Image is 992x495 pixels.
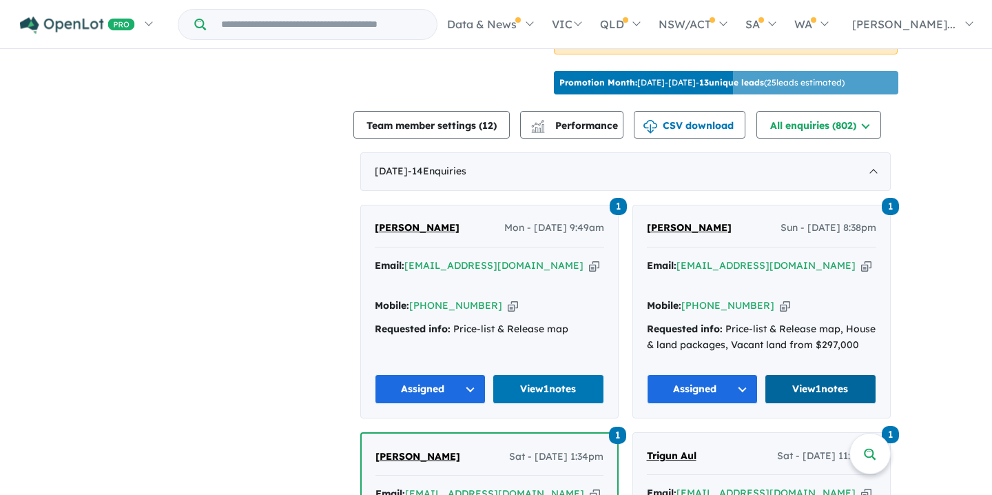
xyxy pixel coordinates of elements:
img: Openlot PRO Logo White [20,17,135,34]
p: [DATE] - [DATE] - ( 25 leads estimated) [559,77,845,89]
button: Copy [508,299,518,313]
a: [PHONE_NUMBER] [409,299,502,312]
span: Trigun Aul [647,449,696,462]
span: 1 [882,198,899,215]
button: CSV download [634,111,745,139]
a: 1 [609,425,626,443]
strong: Mobile: [647,299,681,312]
img: line-chart.svg [531,120,544,128]
span: Sun - [DATE] 8:38pm [781,220,876,236]
div: [DATE] [360,152,891,191]
span: [PERSON_NAME] [375,450,460,463]
button: Copy [780,299,790,313]
button: Team member settings (12) [353,111,510,139]
div: Price-list & Release map [375,321,604,338]
span: Sat - [DATE] 1:34pm [509,449,603,465]
b: 13 unique leads [699,77,764,88]
span: [PERSON_NAME] [375,221,459,234]
span: 1 [610,198,627,215]
button: Assigned [647,374,758,404]
div: Price-list & Release map, House & land packages, Vacant land from $297,000 [647,321,876,354]
strong: Requested info: [375,323,451,335]
a: View1notes [765,374,876,404]
a: 1 [882,196,899,215]
span: 12 [482,119,493,132]
span: [PERSON_NAME] [647,221,732,234]
button: Copy [589,259,599,273]
strong: Requested info: [647,323,723,335]
span: Mon - [DATE] 9:49am [504,220,604,236]
a: [EMAIL_ADDRESS][DOMAIN_NAME] [404,259,583,272]
button: All enquiries (802) [756,111,881,139]
strong: Email: [647,259,676,272]
span: - 14 Enquir ies [408,165,466,177]
button: Performance [520,111,623,139]
span: [PERSON_NAME]... [852,17,955,31]
a: [PERSON_NAME] [375,449,460,465]
input: Try estate name, suburb, builder or developer [209,10,434,39]
strong: Mobile: [375,299,409,312]
a: 1 [610,196,627,215]
span: 1 [882,426,899,443]
b: Promotion Month: [559,77,637,88]
strong: Email: [375,259,404,272]
a: [PERSON_NAME] [375,220,459,236]
span: Sat - [DATE] 11:56am [777,448,876,465]
span: 1 [609,427,626,444]
a: [PERSON_NAME] [647,220,732,236]
a: [EMAIL_ADDRESS][DOMAIN_NAME] [676,259,856,272]
a: View1notes [493,374,604,404]
button: Assigned [375,374,486,404]
a: [PHONE_NUMBER] [681,299,774,312]
img: download icon [643,120,657,134]
span: Performance [533,119,618,132]
button: Copy [861,259,871,273]
a: Trigun Aul [647,448,696,465]
a: 1 [882,424,899,443]
img: bar-chart.svg [531,124,545,133]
